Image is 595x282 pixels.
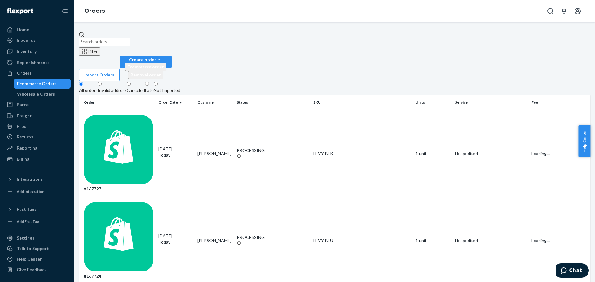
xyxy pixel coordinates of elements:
input: Canceled [127,82,131,86]
button: Create orderEcommerce orderRemoval order [120,56,172,68]
iframe: Opens a widget where you can chat to one of our agents [556,263,589,279]
div: Create order [125,56,166,63]
th: Units [413,95,452,110]
div: Help Center [17,256,42,262]
div: Billing [17,156,29,162]
td: Loading.... [529,110,590,197]
img: Flexport logo [7,8,33,14]
span: Ecommerce order [127,64,164,69]
th: Order Date [156,95,195,110]
a: Settings [4,233,71,243]
button: Integrations [4,174,71,184]
th: Fee [529,95,590,110]
p: Flexpedited [455,237,527,244]
p: Today [158,239,193,245]
th: SKU [311,95,413,110]
div: Give Feedback [17,267,47,273]
a: Orders [4,68,71,78]
div: LEVY-BLU [313,237,411,244]
div: Replenishments [17,59,50,66]
button: Help Center [578,125,590,157]
td: 1 unit [413,110,452,197]
div: #167727 [84,115,153,192]
a: Orders [84,7,105,14]
ol: breadcrumbs [79,2,110,20]
input: All orders [79,82,83,86]
div: [DATE] [158,233,193,245]
a: Prep [4,121,71,131]
a: Reporting [4,143,71,153]
button: Fast Tags [4,204,71,214]
div: Parcel [17,102,30,108]
th: Service [452,95,529,110]
div: Filter [82,48,98,55]
div: Customer [197,100,232,105]
th: Order [79,95,156,110]
div: Talk to Support [17,245,49,252]
div: Canceled [127,87,145,93]
input: Not Imported [154,82,158,86]
div: PROCESSING [237,147,309,154]
span: Removal order [130,72,161,77]
a: Parcel [4,100,71,110]
div: Orders [17,70,32,76]
div: Invalid address [98,87,127,93]
div: Integrations [17,176,43,182]
button: Import Orders [79,69,120,81]
div: [DATE] [158,146,193,158]
button: Give Feedback [4,265,71,275]
div: PROCESSING [237,234,309,241]
button: Open notifications [558,5,570,17]
div: Home [17,27,29,33]
div: Prep [17,123,26,129]
div: Wholesale Orders [17,91,55,97]
a: Freight [4,111,71,121]
button: Open account menu [571,5,584,17]
a: Replenishments [4,58,71,67]
a: Returns [4,132,71,142]
div: Returns [17,134,33,140]
input: Search orders [79,38,130,46]
button: Ecommerce order [125,63,166,71]
th: Status [234,95,311,110]
div: All orders [79,87,98,93]
button: Filter [79,47,100,56]
a: Help Center [4,254,71,264]
a: Add Fast Tag [4,217,71,227]
div: Inventory [17,48,37,54]
button: Removal order [128,71,163,79]
a: Add Integration [4,187,71,197]
p: Flexpedited [455,150,527,157]
div: LEVY-BLK [313,150,411,157]
a: Inbounds [4,35,71,45]
div: #167724 [84,202,153,279]
input: Late [145,82,149,86]
a: Billing [4,154,71,164]
div: Add Fast Tag [17,219,39,224]
p: Today [158,152,193,158]
a: Ecommerce Orders [14,79,71,89]
a: Home [4,25,71,35]
div: Late [145,87,154,93]
div: Not Imported [154,87,180,93]
div: Ecommerce Orders [17,80,57,87]
button: Close Navigation [58,5,71,17]
div: Settings [17,235,34,241]
div: Inbounds [17,37,36,43]
button: Open Search Box [544,5,557,17]
a: Inventory [4,46,71,56]
a: Wholesale Orders [14,89,71,99]
td: [PERSON_NAME] [195,110,234,197]
div: Fast Tags [17,206,37,212]
div: Reporting [17,145,37,151]
input: Invalid address [98,82,102,86]
div: Freight [17,113,32,119]
button: Talk to Support [4,244,71,254]
div: Add Integration [17,189,44,194]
